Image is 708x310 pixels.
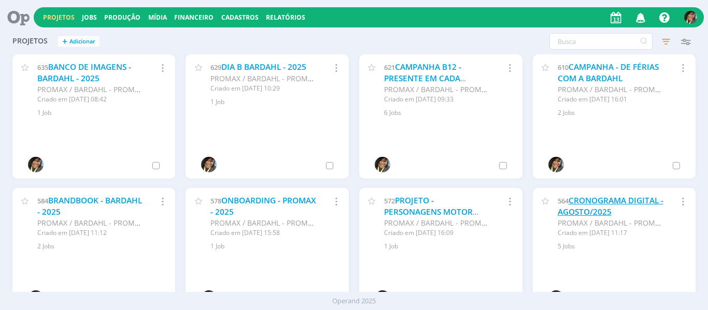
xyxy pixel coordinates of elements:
img: S [548,157,564,172]
div: Criado em [DATE] 10:29 [210,84,317,93]
div: 1 Job [210,97,336,107]
span: PROMAX / BARDAHL - PROMAX PRODUTOS MÁXIMOS S/A INDÚSTRIA E COMÉRCIO [210,73,494,83]
a: Produção [104,13,140,22]
span: Projetos [12,37,48,46]
span: Adicionar [69,38,95,45]
span: PROMAX / BARDAHL - PROMAX PRODUTOS MÁXIMOS S/A INDÚSTRIA E COMÉRCIO [384,84,668,94]
div: Criado em [DATE] 16:01 [558,95,664,104]
span: 564 [558,196,569,205]
a: Projetos [43,13,75,22]
span: PROMAX / BARDAHL - PROMAX PRODUTOS MÁXIMOS S/A INDÚSTRIA E COMÉRCIO [384,218,668,228]
div: 6 Jobs [384,108,510,117]
span: PROMAX / BARDAHL - PROMAX PRODUTOS MÁXIMOS S/A INDÚSTRIA E COMÉRCIO [210,218,494,228]
img: S [684,11,697,24]
img: S [201,157,217,172]
span: 584 [37,196,48,205]
div: Criado em [DATE] 11:12 [37,228,144,238]
div: 2 Jobs [558,108,684,117]
div: Criado em [DATE] 08:42 [37,95,144,104]
button: Jobs [79,13,100,22]
img: S [28,157,44,172]
button: Mídia [145,13,170,22]
img: S [201,290,217,306]
div: 1 Job [37,108,163,117]
a: ONBOARDING - PROMAX - 2025 [210,195,316,217]
div: Criado em [DATE] 09:33 [384,95,490,104]
button: S [684,8,698,26]
span: + [62,36,67,47]
img: S [375,157,390,172]
img: S [375,290,390,306]
a: DIA B BARDAHL - 2025 [221,62,306,72]
span: 610 [558,63,569,72]
a: BRANDBOOK - BARDAHL - 2025 [37,195,142,217]
img: S [548,290,564,306]
div: 2 Jobs [37,242,163,251]
a: PROJETO - PERSONAGENS MOTOR GANG [384,195,473,228]
button: Relatórios [263,13,308,22]
span: Cadastros [221,13,259,22]
div: 1 Job [210,242,336,251]
div: 5 Jobs [558,242,684,251]
div: Criado em [DATE] 15:58 [210,228,317,238]
button: Projetos [40,13,78,22]
input: Busca [549,33,653,50]
span: 572 [384,196,395,205]
a: CAMPANHA B12 - PRESENTE EM CADA HISTÓRIA - 2025 [384,62,461,95]
button: Cadastros [218,13,262,22]
a: BANCO DE IMAGENS - BARDAHL - 2025 [37,62,131,84]
button: +Adicionar [58,36,100,47]
span: PROMAX / BARDAHL - PROMAX PRODUTOS MÁXIMOS S/A INDÚSTRIA E COMÉRCIO [37,84,321,94]
img: S [28,290,44,306]
a: Financeiro [174,13,214,22]
a: Relatórios [266,13,305,22]
div: 1 Job [384,242,510,251]
div: Criado em [DATE] 11:17 [558,228,664,238]
span: 629 [210,63,221,72]
span: 578 [210,196,221,205]
span: 635 [37,63,48,72]
a: CRONOGRAMA DIGITAL - AGOSTO/2025 [558,195,663,217]
button: Financeiro [171,13,217,22]
div: Criado em [DATE] 16:09 [384,228,490,238]
span: 621 [384,63,395,72]
span: PROMAX / BARDAHL - PROMAX PRODUTOS MÁXIMOS S/A INDÚSTRIA E COMÉRCIO [37,218,321,228]
button: Produção [101,13,144,22]
a: Mídia [148,13,167,22]
a: Jobs [82,13,97,22]
a: CAMPANHA - DE FÉRIAS COM A BARDAHL [558,62,659,84]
